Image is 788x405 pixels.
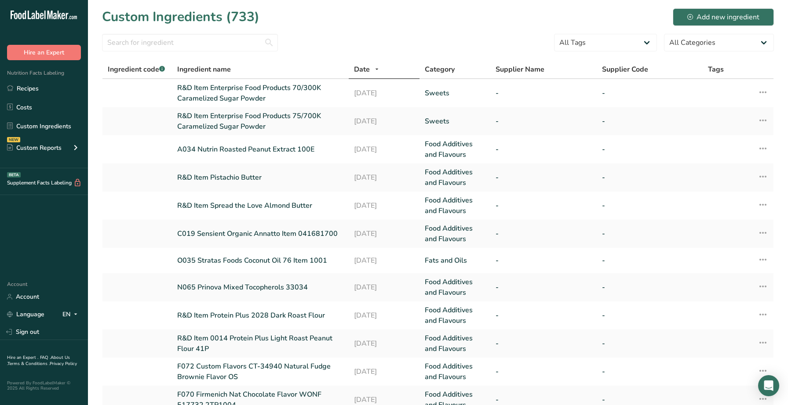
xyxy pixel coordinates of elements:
a: - [496,228,591,239]
a: About Us . [7,354,70,367]
a: - [496,338,591,349]
a: - [496,282,591,293]
a: - [496,200,591,211]
a: [DATE] [354,338,414,349]
a: - [602,310,697,321]
a: Food Additives and Flavours [425,333,485,354]
a: Food Additives and Flavours [425,361,485,382]
div: Powered By FoodLabelMaker © 2025 All Rights Reserved [7,380,81,391]
a: - [496,255,591,266]
a: Food Additives and Flavours [425,195,485,216]
a: [DATE] [354,144,414,155]
a: - [602,200,697,211]
a: [DATE] [354,282,414,293]
a: - [602,172,697,183]
a: - [496,116,591,127]
input: Search for ingredient [102,34,278,51]
div: Open Intercom Messenger [758,375,779,396]
a: [DATE] [354,88,414,98]
div: BETA [7,172,21,177]
a: Food Additives and Flavours [425,167,485,188]
a: [DATE] [354,228,414,239]
span: Supplier Name [496,64,544,75]
a: [DATE] [354,394,414,405]
div: Custom Reports [7,143,62,152]
a: C019 Sensient Organic Annatto Item 041681700 [177,228,343,239]
a: Language [7,307,44,322]
a: - [496,172,591,183]
a: Privacy Policy [50,361,77,367]
a: R&D Item Spread the Love Almond Butter [177,200,343,211]
a: Fats and Oils [425,255,485,266]
a: - [602,366,697,377]
a: [DATE] [354,172,414,183]
a: [DATE] [354,116,414,127]
span: Tags [708,64,724,75]
span: Supplier Code [602,64,648,75]
a: - [602,394,697,405]
a: - [602,116,697,127]
a: Food Additives and Flavours [425,223,485,244]
a: - [602,228,697,239]
a: Food Additives and Flavours [425,139,485,160]
a: R&D Item Enterprise Food Products 75/700K Caramelized Sugar Powder [177,111,343,132]
a: Food Additives and Flavours [425,277,485,298]
a: - [496,88,591,98]
a: - [602,282,697,293]
a: Hire an Expert . [7,354,38,361]
a: Food Additives and Flavours [425,305,485,326]
a: - [496,394,591,405]
a: - [602,338,697,349]
button: Hire an Expert [7,45,81,60]
span: Ingredient code [108,65,165,74]
button: Add new ingredient [673,8,774,26]
div: Add new ingredient [687,12,759,22]
a: [DATE] [354,200,414,211]
a: Terms & Conditions . [7,361,50,367]
span: Ingredient name [177,64,231,75]
a: - [496,366,591,377]
a: [DATE] [354,366,414,377]
a: [DATE] [354,255,414,266]
a: - [602,255,697,266]
a: - [496,144,591,155]
a: N065 Prinova Mixed Tocopherols 33034 [177,282,343,293]
a: Sweets [425,88,485,98]
a: FAQ . [40,354,51,361]
div: NEW [7,137,20,142]
a: - [602,144,697,155]
a: A034 Nutrin Roasted Peanut Extract 100E [177,144,343,155]
a: R&D Item Pistachio Butter [177,172,343,183]
a: F072 Custom Flavors CT-34940 Natural Fudge Brownie Flavor OS [177,361,343,382]
h1: Custom Ingredients (733) [102,7,259,27]
a: R&D Item Enterprise Food Products 70/300K Caramelized Sugar Powder [177,83,343,104]
div: EN [62,309,81,320]
a: [DATE] [354,310,414,321]
span: Date [354,64,370,75]
span: Category [425,64,455,75]
a: - [496,310,591,321]
a: - [602,88,697,98]
a: R&D Item 0014 Protein Plus Light Roast Peanut Flour 41P [177,333,343,354]
a: Sweets [425,116,485,127]
a: O035 Stratas Foods Coconut Oil 76 Item 1001 [177,255,343,266]
a: R&D Item Protein Plus 2028 Dark Roast Flour [177,310,343,321]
